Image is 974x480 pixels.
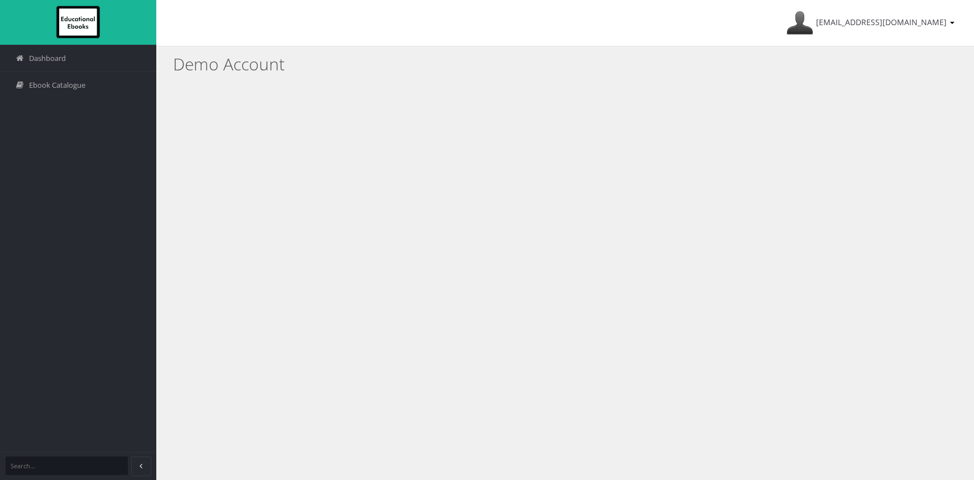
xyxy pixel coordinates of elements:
[29,53,66,64] span: Dashboard
[786,9,813,36] img: Avatar
[29,80,85,91] span: Ebook Catalogue
[173,55,957,73] h2: Demo Account
[6,457,128,475] input: Search...
[816,17,947,27] span: [EMAIL_ADDRESS][DOMAIN_NAME]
